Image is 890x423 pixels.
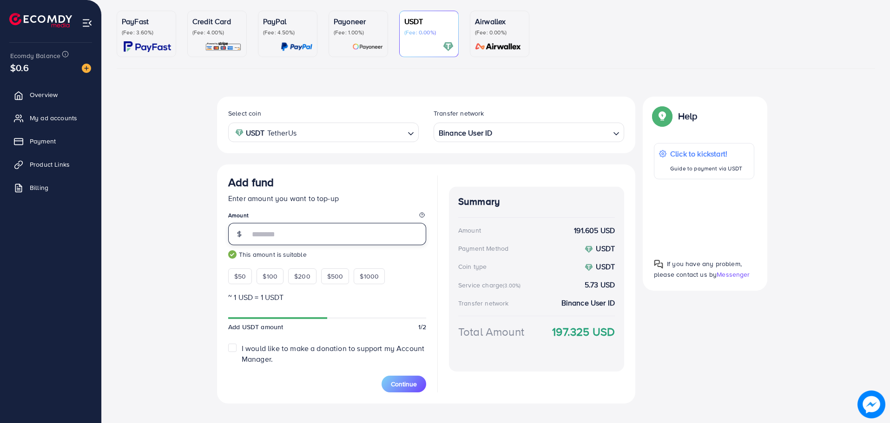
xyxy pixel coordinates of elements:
img: logo [9,13,72,27]
img: card [443,41,454,52]
span: If you have any problem, please contact us by [654,259,742,279]
label: Select coin [228,109,261,118]
div: Search for option [434,123,624,142]
img: guide [228,250,237,259]
strong: Binance User ID [439,126,492,140]
span: Messenger [717,270,750,279]
span: $0.6 [10,61,29,74]
small: (3.00%) [503,282,521,289]
img: image [82,64,91,73]
img: coin [585,245,593,254]
div: Coin type [458,262,487,271]
strong: 197.325 USD [552,324,615,340]
p: Payoneer [334,16,383,27]
div: Total Amount [458,324,524,340]
span: Payment [30,137,56,146]
span: Continue [391,379,417,389]
p: (Fee: 0.00%) [404,29,454,36]
p: (Fee: 4.50%) [263,29,312,36]
img: Popup guide [654,260,663,269]
span: $100 [263,272,277,281]
p: Guide to payment via USDT [670,163,742,174]
h4: Summary [458,196,615,208]
div: Service charge [458,280,523,290]
p: PayPal [263,16,312,27]
img: card [205,41,242,52]
p: Airwallex [475,16,524,27]
span: $200 [294,272,310,281]
p: PayFast [122,16,171,27]
span: $50 [234,272,246,281]
a: Product Links [7,155,94,174]
strong: USDT [596,243,615,254]
span: $500 [327,272,343,281]
a: Payment [7,132,94,150]
img: coin [235,129,244,137]
span: My ad accounts [30,113,77,123]
img: Popup guide [654,108,671,124]
span: TetherUs [267,126,297,140]
div: Transfer network [458,299,509,308]
button: Continue [382,376,426,392]
a: Billing [7,178,94,197]
img: card [281,41,312,52]
img: image [857,390,885,418]
img: card [124,41,171,52]
p: (Fee: 1.00%) [334,29,383,36]
strong: 191.605 USD [574,225,615,236]
p: USDT [404,16,454,27]
a: Overview [7,85,94,104]
input: Search for option [495,125,609,140]
label: Transfer network [434,109,484,118]
img: card [352,41,383,52]
p: Enter amount you want to top-up [228,193,426,204]
h3: Add fund [228,176,274,189]
strong: USDT [246,126,265,140]
p: Credit Card [192,16,242,27]
strong: Binance User ID [561,298,615,308]
p: (Fee: 3.60%) [122,29,171,36]
a: My ad accounts [7,109,94,127]
span: Add USDT amount [228,322,283,332]
strong: USDT [596,261,615,272]
img: menu [82,18,92,28]
img: coin [585,263,593,272]
p: (Fee: 4.00%) [192,29,242,36]
strong: 5.73 USD [585,280,615,290]
div: Search for option [228,123,419,142]
span: Overview [30,90,58,99]
small: This amount is suitable [228,250,426,259]
div: Amount [458,226,481,235]
span: Product Links [30,160,70,169]
span: Billing [30,183,48,192]
p: (Fee: 0.00%) [475,29,524,36]
p: Help [678,111,698,122]
legend: Amount [228,211,426,223]
span: I would like to make a donation to support my Account Manager. [242,343,424,364]
span: Ecomdy Balance [10,51,60,60]
span: $1000 [360,272,379,281]
p: ~ 1 USD = 1 USDT [228,292,426,303]
span: 1/2 [418,322,426,332]
div: Payment Method [458,244,508,253]
p: Click to kickstart! [670,148,742,159]
img: card [472,41,524,52]
input: Search for option [299,125,404,140]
